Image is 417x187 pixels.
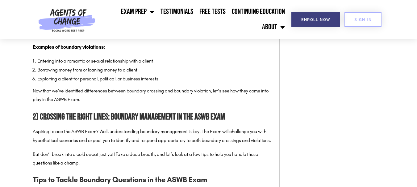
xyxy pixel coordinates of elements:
li: Borrowing money from or loaning money to a client [37,66,273,75]
h2: 2) Crossing the Right Lines: Boundary Management in the ASWB Exam [33,110,273,124]
a: Free Tests [196,4,229,19]
p: Now that we’ve identified differences between boundary crossing and boundary violation, let’s see... [33,87,273,104]
span: Enroll Now [301,18,330,22]
p: Aspiring to ace the ASWB Exam? Well, understanding boundary management is key. The Exam will chal... [33,127,273,145]
li: Exploiting a client for personal, political, or business interests [37,75,273,83]
a: About [259,19,288,35]
li: Entering into a romantic or sexual relationship with a client [37,57,273,66]
h3: Tips to Tackle Boundary Questions in the ASWB Exam [33,174,273,185]
a: Continuing Education [229,4,288,19]
nav: Menu [98,4,288,35]
p: But don’t break into a cold sweat just yet! Take a deep breath, and let’s look at a few tips to h... [33,150,273,168]
a: Exam Prep [118,4,157,19]
a: Testimonials [157,4,196,19]
span: SIGN IN [354,18,372,22]
strong: Examples of boundary violations: [33,44,105,50]
a: SIGN IN [344,12,382,27]
a: Enroll Now [291,12,340,27]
